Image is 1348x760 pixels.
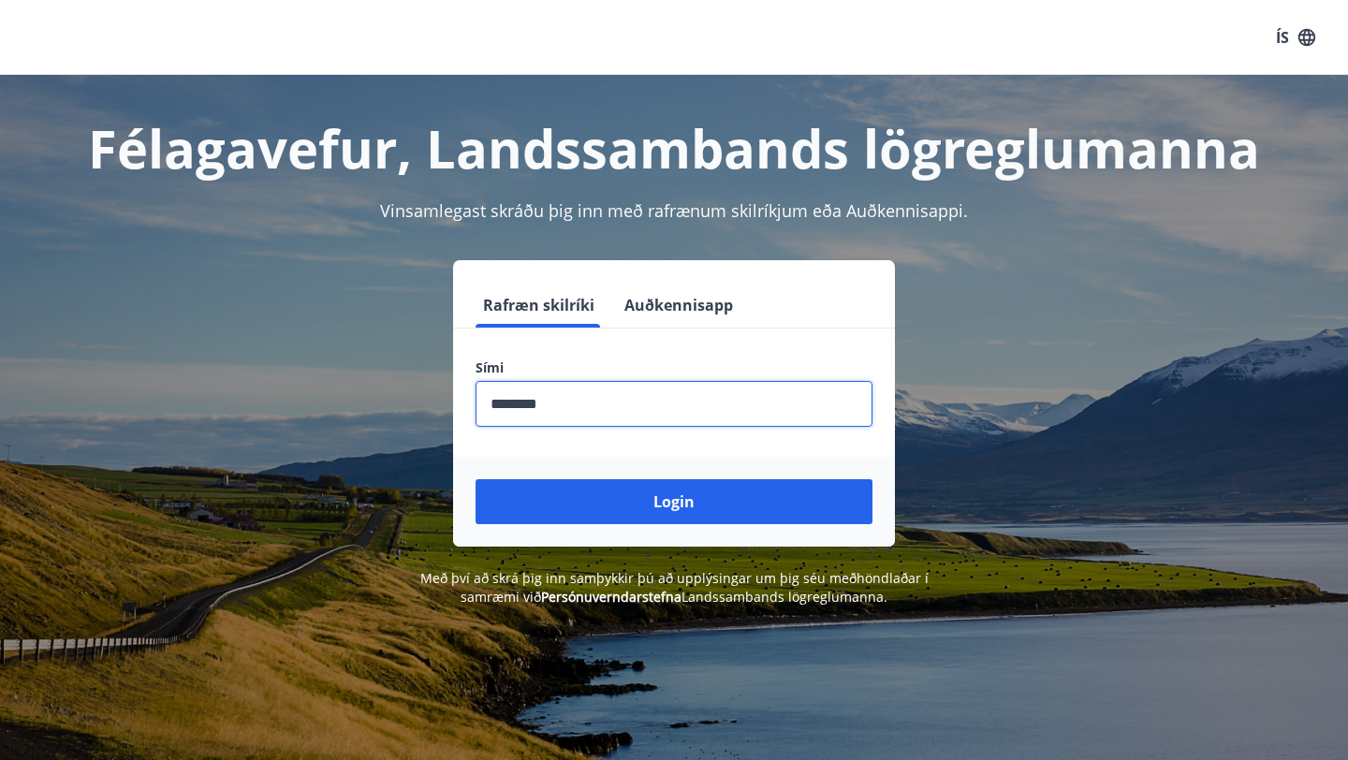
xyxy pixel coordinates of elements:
[380,199,968,222] span: Vinsamlegast skráðu þig inn með rafrænum skilríkjum eða Auðkennisappi.
[1266,21,1326,54] button: ÍS
[22,112,1326,183] h1: Félagavefur, Landssambands lögreglumanna
[476,358,872,377] label: Sími
[476,479,872,524] button: Login
[541,588,681,606] a: Persónuverndarstefna
[617,283,740,328] button: Auðkennisapp
[476,283,602,328] button: Rafræn skilríki
[420,569,929,606] span: Með því að skrá þig inn samþykkir þú að upplýsingar um þig séu meðhöndlaðar í samræmi við Landssa...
